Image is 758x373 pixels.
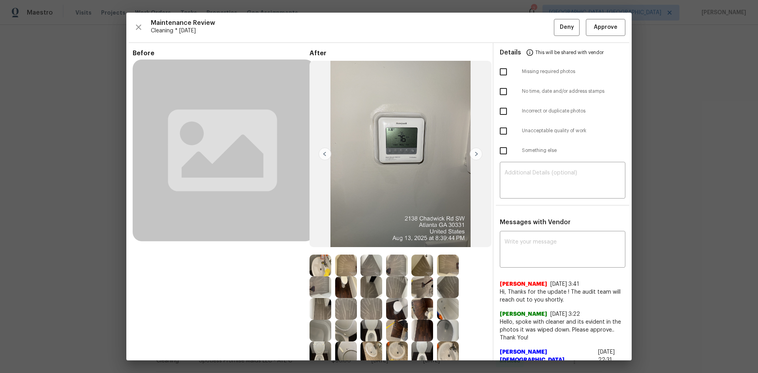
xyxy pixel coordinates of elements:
button: Deny [554,19,580,36]
span: [DATE] 3:41 [550,281,579,287]
span: Cleaning * [DATE] [151,27,554,35]
span: No time, date and/or address stamps [522,88,625,95]
img: right-chevron-button-url [470,148,482,160]
span: Missing required photos [522,68,625,75]
span: Maintenance Review [151,19,554,27]
div: Something else [493,141,632,161]
span: [DATE] 3:22 [550,311,580,317]
span: Unacceptable quality of work [522,127,625,134]
span: [DATE] 22:31 [598,349,615,363]
span: This will be shared with vendor [535,43,604,62]
span: After [310,49,486,57]
div: Unacceptable quality of work [493,121,632,141]
span: [PERSON_NAME] [500,280,547,288]
span: Before [133,49,310,57]
span: Deny [560,22,574,32]
div: Incorrect or duplicate photos [493,101,632,121]
span: Hi, Thanks for the update ! The audit team will reach out to you shortly. [500,288,625,304]
span: Approve [594,22,617,32]
span: Hello, spoke with cleaner and its evident in the photos it was wiped down. Please approve.. Thank... [500,318,625,342]
div: No time, date and/or address stamps [493,82,632,101]
div: Missing required photos [493,62,632,82]
span: [PERSON_NAME] [500,310,547,318]
span: Details [500,43,521,62]
span: Something else [522,147,625,154]
span: Messages with Vendor [500,219,570,225]
span: Incorrect or duplicate photos [522,108,625,114]
span: [PERSON_NAME][DEMOGRAPHIC_DATA] [500,348,595,364]
img: left-chevron-button-url [319,148,331,160]
button: Approve [586,19,625,36]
